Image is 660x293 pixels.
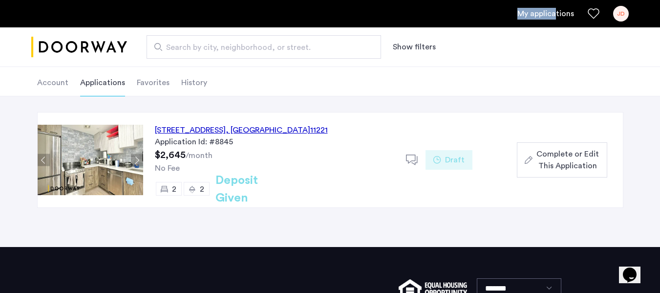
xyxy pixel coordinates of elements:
span: Search by city, neighborhood, or street. [166,42,354,53]
input: Apartment Search [147,35,381,59]
span: 2 [200,185,204,193]
button: Previous apartment [38,154,50,166]
a: My application [517,8,574,20]
sub: /month [186,152,213,159]
a: Favorites [588,8,599,20]
div: [STREET_ADDRESS] 11221 [155,124,328,136]
div: JD [613,6,629,22]
li: Applications [80,69,125,96]
li: Account [37,69,68,96]
button: button [517,142,607,178]
span: Draft [445,154,465,166]
span: $2,645 [155,150,186,160]
li: History [181,69,207,96]
span: No Fee [155,164,180,172]
button: Show or hide filters [393,41,436,53]
button: Next apartment [131,154,143,166]
iframe: chat widget [619,254,650,283]
span: Complete or Edit This Application [536,148,599,172]
a: Cazamio logo [31,29,127,66]
img: Apartment photo [38,125,143,195]
li: Favorites [137,69,170,96]
span: 2 [172,185,176,193]
h2: Deposit Given [215,172,293,207]
div: Application Id: #8845 [155,136,394,148]
img: logo [31,29,127,66]
span: , [GEOGRAPHIC_DATA] [226,126,310,134]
